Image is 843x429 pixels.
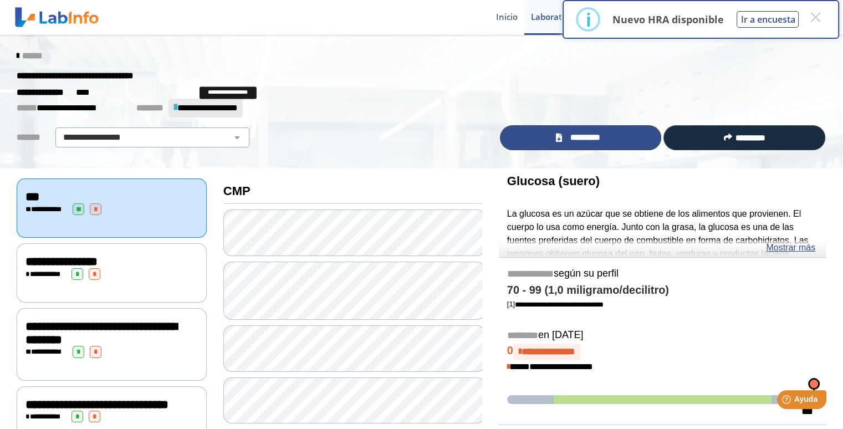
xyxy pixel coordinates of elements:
[531,11,581,22] font: Laboratorios
[507,284,669,296] font: 70 - 99 (1,0 miligramo/decilitro)
[496,11,518,22] font: Inicio
[507,344,513,356] font: 0
[805,7,825,27] button: Cerrar este diálogo
[766,243,815,252] font: Mostrar más
[744,386,831,417] iframe: Lanzador de widgets de ayuda
[223,184,251,198] font: CMP
[737,11,799,28] button: Ir a encuesta
[507,300,515,308] font: [1]
[538,329,584,340] font: en [DATE]
[507,209,809,298] font: La glucosa es un azúcar que se obtiene de los alimentos que provienen. El cuerpo lo usa como ener...
[612,13,723,26] font: Nuevo HRA disponible
[740,13,795,25] font: Ir a encuesta
[554,268,619,279] font: según su perfil
[809,3,822,31] font: ×
[585,7,591,32] font: i
[507,174,600,188] font: Glucosa (suero)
